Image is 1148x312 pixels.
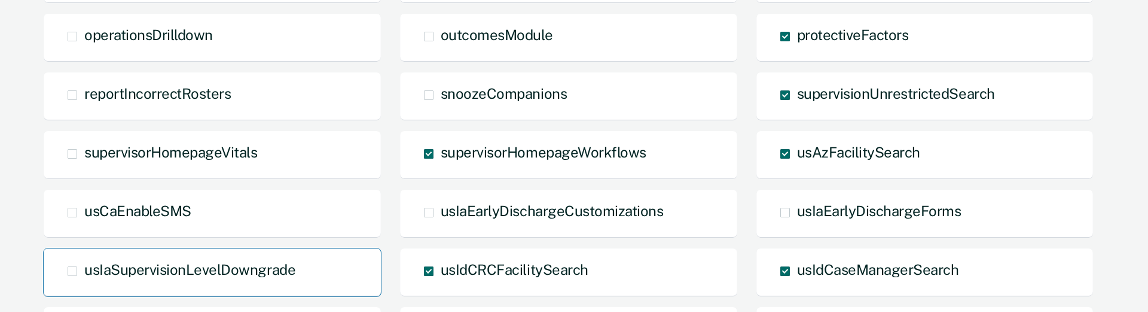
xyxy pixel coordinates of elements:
span: usIdCRCFacilitySearch [441,261,588,278]
span: usIaEarlyDischargeForms [797,202,961,219]
span: usAzFacilitySearch [797,144,920,160]
span: usIaSupervisionLevelDowngrade [84,261,295,278]
span: supervisorHomepageVitals [84,144,257,160]
span: reportIncorrectRosters [84,85,231,102]
span: outcomesModule [441,26,552,43]
span: protectiveFactors [797,26,909,43]
span: snoozeCompanions [441,85,567,102]
span: usIdCaseManagerSearch [797,261,959,278]
span: operationsDrilldown [84,26,213,43]
span: usCaEnableSMS [84,202,191,219]
span: supervisorHomepageWorkflows [441,144,646,160]
span: usIaEarlyDischargeCustomizations [441,202,664,219]
span: supervisionUnrestrictedSearch [797,85,995,102]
